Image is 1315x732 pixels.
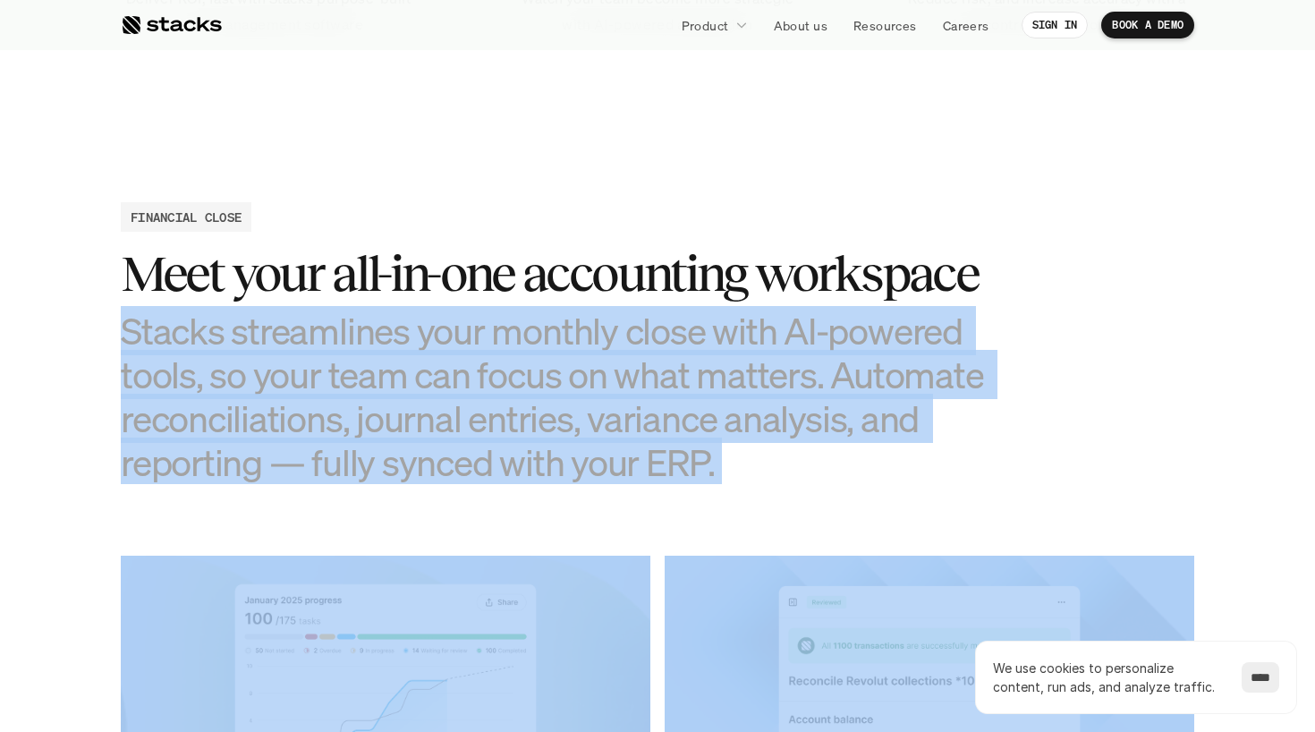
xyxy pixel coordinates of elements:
p: SIGN IN [1032,19,1078,31]
h2: FINANCIAL CLOSE [131,208,242,226]
a: BOOK A DEMO [1101,12,1194,38]
p: Resources [853,16,917,35]
p: About us [774,16,827,35]
a: About us [763,9,838,41]
p: We use cookies to personalize content, run ads, and analyze traffic. [993,659,1224,696]
h3: Meet your all-in-one accounting workspace [121,246,1015,302]
a: Privacy Policy [211,414,290,427]
h3: Stacks streamlines your monthly close with AI-powered tools, so your team can focus on what matte... [121,309,1015,485]
a: Careers [932,9,1000,41]
p: BOOK A DEMO [1112,19,1183,31]
a: Resources [843,9,928,41]
a: SIGN IN [1022,12,1089,38]
p: Careers [943,16,989,35]
p: Product [682,16,729,35]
